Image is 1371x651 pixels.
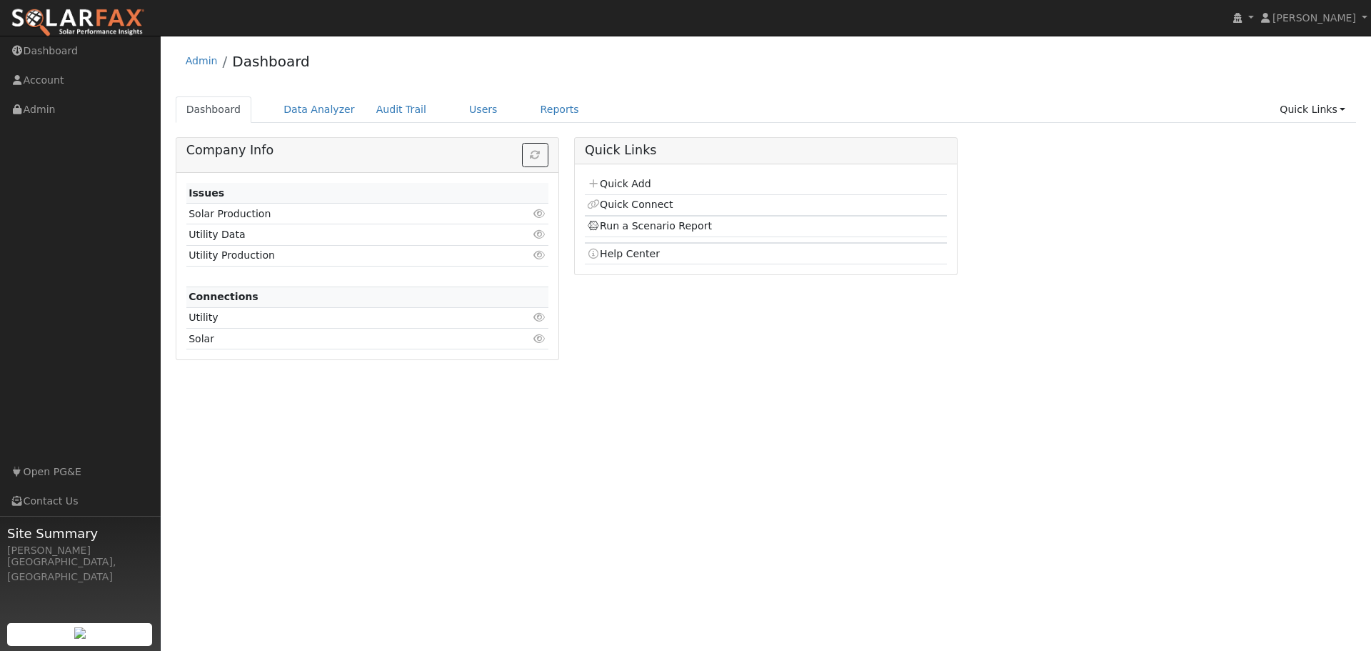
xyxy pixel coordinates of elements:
[189,187,224,199] strong: Issues
[458,96,508,123] a: Users
[585,143,947,158] h5: Quick Links
[186,55,218,66] a: Admin
[587,248,660,259] a: Help Center
[366,96,437,123] a: Audit Trail
[186,204,490,224] td: Solar Production
[533,312,546,322] i: Click to view
[186,307,490,328] td: Utility
[186,245,490,266] td: Utility Production
[186,143,548,158] h5: Company Info
[533,250,546,260] i: Click to view
[587,220,712,232] a: Run a Scenario Report
[587,199,673,210] a: Quick Connect
[7,543,153,558] div: [PERSON_NAME]
[186,329,490,349] td: Solar
[7,555,153,585] div: [GEOGRAPHIC_DATA], [GEOGRAPHIC_DATA]
[74,627,86,639] img: retrieve
[1272,12,1356,24] span: [PERSON_NAME]
[189,291,258,302] strong: Connections
[533,229,546,239] i: Click to view
[7,524,153,543] span: Site Summary
[587,178,651,189] a: Quick Add
[533,209,546,219] i: Click to view
[1269,96,1356,123] a: Quick Links
[533,334,546,344] i: Click to view
[186,224,490,245] td: Utility Data
[11,8,145,38] img: SolarFax
[176,96,252,123] a: Dashboard
[232,53,310,70] a: Dashboard
[273,96,366,123] a: Data Analyzer
[530,96,590,123] a: Reports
